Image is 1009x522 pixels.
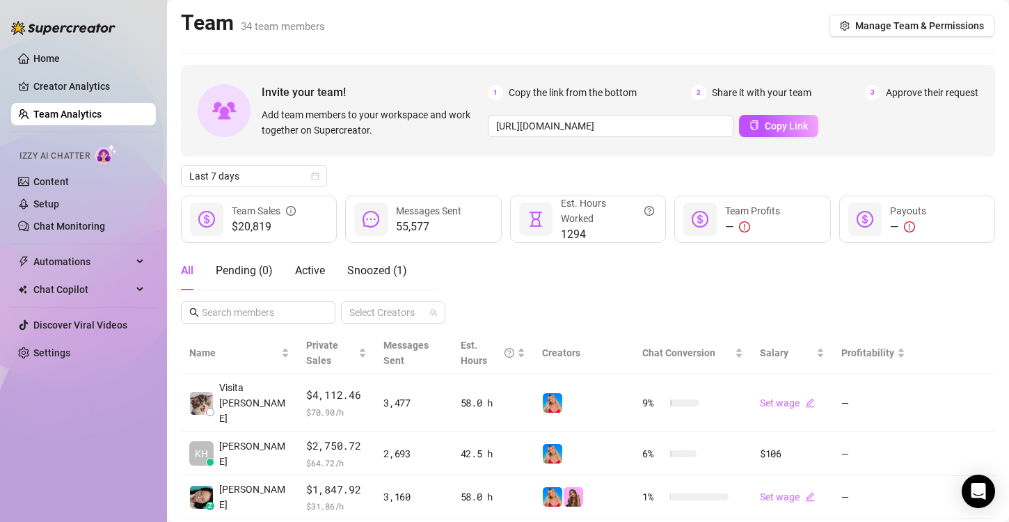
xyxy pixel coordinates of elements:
[543,393,562,413] img: Ashley
[33,319,127,331] a: Discover Viral Videos
[286,203,296,219] span: info-circle
[642,489,665,505] span: 1 %
[347,264,407,277] span: Snoozed ( 1 )
[833,476,914,520] td: —
[543,444,562,464] img: Ashley
[33,198,59,209] a: Setup
[561,196,654,226] div: Est. Hours Worked
[739,115,818,137] button: Copy Link
[33,75,145,97] a: Creator Analytics
[18,256,29,267] span: thunderbolt
[189,166,319,187] span: Last 7 days
[855,20,984,31] span: Manage Team & Permissions
[383,446,443,461] div: 2,693
[306,499,367,513] span: $ 31.86 /h
[886,85,978,100] span: Approve their request
[805,492,815,502] span: edit
[295,264,325,277] span: Active
[760,397,815,409] a: Set wageedit
[216,262,273,279] div: Pending ( 0 )
[198,211,215,228] span: dollar-circle
[564,487,583,507] img: Ari
[219,438,289,469] span: [PERSON_NAME]
[33,251,132,273] span: Automations
[232,219,296,235] span: $20,819
[644,196,654,226] span: question-circle
[962,475,995,508] div: Open Intercom Messenger
[760,491,815,503] a: Set wageedit
[890,219,926,235] div: —
[543,487,562,507] img: Ashley
[202,305,316,320] input: Search members
[219,380,289,426] span: Visita [PERSON_NAME]
[642,347,715,358] span: Chat Conversion
[33,347,70,358] a: Settings
[461,446,525,461] div: 42.5 h
[739,221,750,232] span: exclamation-circle
[262,84,488,101] span: Invite your team!
[306,340,338,366] span: Private Sales
[306,405,367,419] span: $ 70.90 /h
[306,482,367,498] span: $1,847.92
[833,432,914,476] td: —
[396,205,461,216] span: Messages Sent
[181,10,325,36] h2: Team
[691,85,706,100] span: 2
[195,446,208,461] span: KH
[33,53,60,64] a: Home
[534,332,634,374] th: Creators
[181,332,298,374] th: Name
[829,15,995,37] button: Manage Team & Permissions
[189,345,278,361] span: Name
[306,456,367,470] span: $ 64.72 /h
[805,398,815,408] span: edit
[488,85,503,100] span: 1
[232,203,296,219] div: Team Sales
[219,482,289,512] span: [PERSON_NAME]
[857,211,873,228] span: dollar-circle
[206,502,214,510] div: z
[189,308,199,317] span: search
[904,221,915,232] span: exclamation-circle
[461,489,525,505] div: 58.0 h
[383,395,443,411] div: 3,477
[692,211,708,228] span: dollar-circle
[383,489,443,505] div: 3,160
[306,387,367,404] span: $4,112.46
[181,262,193,279] div: All
[760,347,788,358] span: Salary
[18,285,27,294] img: Chat Copilot
[396,219,461,235] span: 55,577
[190,392,213,415] img: Visita Renz Edw…
[509,85,637,100] span: Copy the link from the bottom
[33,176,69,187] a: Content
[19,150,90,163] span: Izzy AI Chatter
[840,21,850,31] span: setting
[429,308,438,317] span: team
[262,107,482,138] span: Add team members to your workspace and work together on Supercreator.
[383,340,429,366] span: Messages Sent
[33,221,105,232] a: Chat Monitoring
[760,446,825,461] div: $106
[725,205,780,216] span: Team Profits
[33,109,102,120] a: Team Analytics
[190,486,213,509] img: connie
[642,395,665,411] span: 9 %
[461,338,514,368] div: Est. Hours
[841,347,894,358] span: Profitability
[890,205,926,216] span: Payouts
[865,85,880,100] span: 3
[95,144,117,164] img: AI Chatter
[561,226,654,243] span: 1294
[712,85,811,100] span: Share it with your team
[311,172,319,180] span: calendar
[363,211,379,228] span: message
[241,20,325,33] span: 34 team members
[461,395,525,411] div: 58.0 h
[527,211,544,228] span: hourglass
[642,446,665,461] span: 6 %
[765,120,808,132] span: Copy Link
[306,438,367,454] span: $2,750.72
[33,278,132,301] span: Chat Copilot
[504,338,514,368] span: question-circle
